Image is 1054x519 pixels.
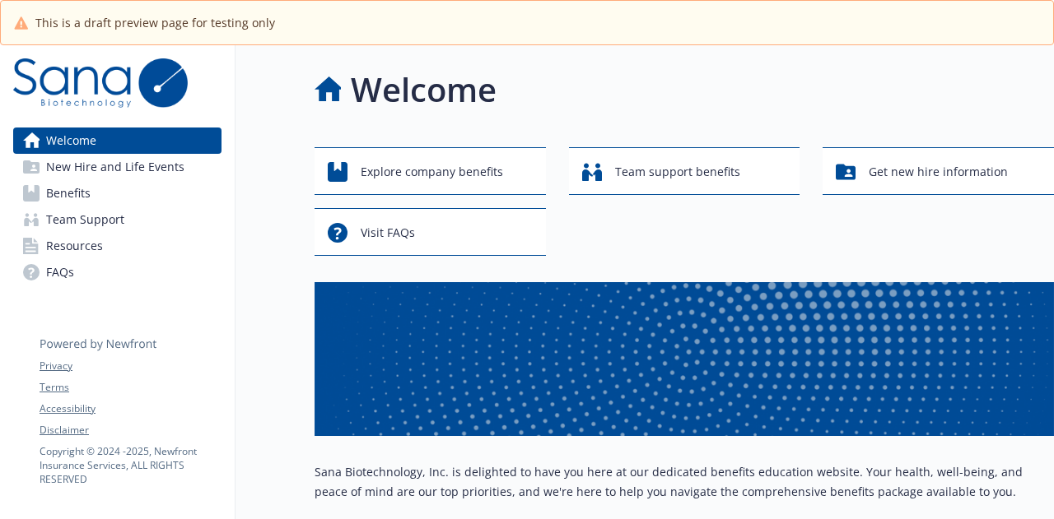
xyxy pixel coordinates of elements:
a: Accessibility [40,401,221,416]
button: Team support benefits [569,147,800,195]
span: Resources [46,233,103,259]
button: Explore company benefits [315,147,546,195]
span: Welcome [46,127,96,154]
span: This is a draft preview page for testing only [35,14,275,31]
span: Explore company benefits [361,156,503,188]
a: Resources [13,233,222,259]
h1: Welcome [351,65,497,114]
a: Privacy [40,359,221,373]
img: overview page banner [315,282,1054,436]
a: Terms [40,380,221,395]
a: Disclaimer [40,423,221,438]
span: Visit FAQs [361,217,415,248]
span: New Hire and Life Events [46,154,184,180]
a: Benefits [13,180,222,206]
span: Benefits [46,180,91,206]
a: Team Support [13,206,222,233]
a: New Hire and Life Events [13,154,222,180]
span: FAQs [46,259,74,285]
p: Sana Biotechnology, Inc. is delighted to have you here at our dedicated benefits education websit... [315,462,1054,502]
a: FAQs [13,259,222,285]
span: Get new hire information [869,156,1008,188]
a: Welcome [13,127,222,154]
button: Visit FAQs [315,208,546,256]
span: Team support benefits [615,156,740,188]
button: Get new hire information [823,147,1054,195]
span: Team Support [46,206,124,233]
p: Copyright © 2024 - 2025 , Newfront Insurance Services, ALL RIGHTS RESERVED [40,444,221,486]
